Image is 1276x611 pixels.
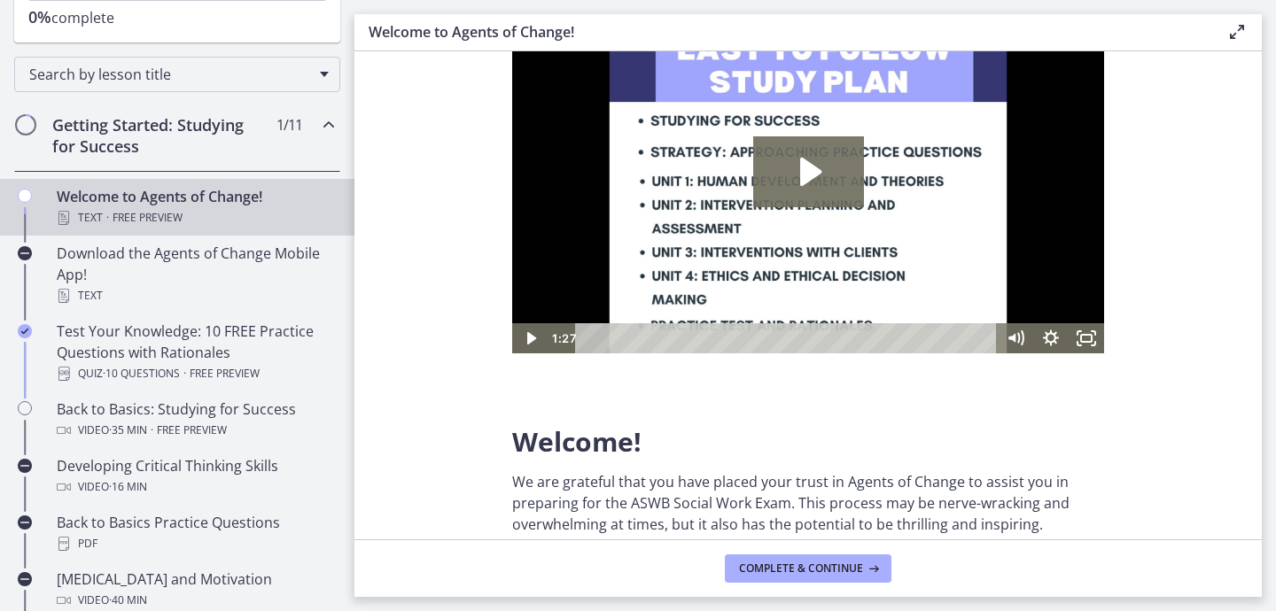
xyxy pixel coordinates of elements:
[739,561,863,576] span: Complete & continue
[29,65,311,84] span: Search by lesson title
[103,363,180,384] span: · 10 Questions
[109,476,147,498] span: · 16 min
[57,363,333,384] div: Quiz
[106,207,109,228] span: ·
[14,57,340,92] div: Search by lesson title
[109,590,147,611] span: · 40 min
[57,512,333,554] div: Back to Basics Practice Questions
[28,6,51,27] span: 0%
[57,590,333,611] div: Video
[52,114,268,157] h2: Getting Started: Studying for Success
[369,21,1198,43] h3: Welcome to Agents of Change!
[57,398,333,441] div: Back to Basics: Studying for Success
[157,420,227,441] span: Free preview
[57,243,333,306] div: Download the Agents of Change Mobile App!
[18,324,32,338] i: Completed
[28,6,326,28] p: complete
[512,471,1104,535] p: We are grateful that you have placed your trust in Agents of Change to assist you in preparing fo...
[512,423,642,460] span: Welcome!
[113,207,183,228] span: Free preview
[57,321,333,384] div: Test Your Knowledge: 10 FREE Practice Questions with Rationales
[190,363,260,384] span: Free preview
[57,207,333,228] div: Text
[57,476,333,498] div: Video
[151,420,153,441] span: ·
[57,420,333,441] div: Video
[57,568,333,611] div: [MEDICAL_DATA] and Motivation
[241,116,352,187] button: Play Video: c1o6hcmjueu5qasqsu00.mp4
[57,455,333,498] div: Developing Critical Thinking Skills
[57,533,333,554] div: PDF
[556,303,592,333] button: Fullscreen
[725,554,891,583] button: Complete & continue
[109,420,147,441] span: · 35 min
[183,363,186,384] span: ·
[521,303,556,333] button: Show settings menu
[76,303,477,333] div: Playbar
[57,285,333,306] div: Text
[57,186,333,228] div: Welcome to Agents of Change!
[276,114,302,135] span: 1 / 11
[486,303,521,333] button: Mute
